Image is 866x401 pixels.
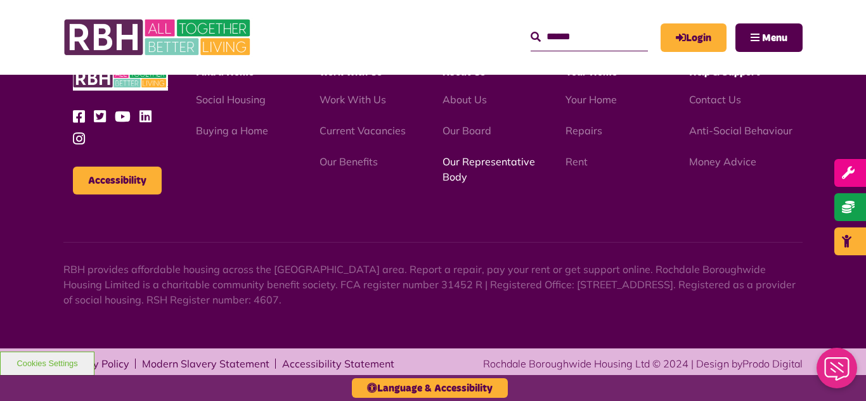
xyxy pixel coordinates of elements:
a: Rent [565,155,588,168]
span: Menu [762,33,787,43]
p: RBH provides affordable housing across the [GEOGRAPHIC_DATA] area. Report a repair, pay your rent... [63,262,803,307]
iframe: Netcall Web Assistant for live chat [809,344,866,401]
button: Accessibility [73,167,162,194]
a: Contact Us [689,93,741,106]
img: RBH [73,66,168,91]
a: Prodo Digital [742,357,803,370]
a: Anti-Social Behaviour [689,124,792,137]
a: Buying a Home [196,124,268,137]
a: Modern Slavery Statement [142,359,269,369]
a: Your Home [565,93,617,106]
a: Accessibility Statement [282,359,394,369]
a: Social Housing [196,93,266,106]
div: Rochdale Boroughwide Housing Ltd © 2024 | Design by [483,356,803,371]
a: Our Representative Body [443,155,535,183]
a: About Us [443,93,487,106]
a: Our Board [443,124,491,137]
a: MyRBH [661,23,727,52]
button: Navigation [735,23,803,52]
button: Language & Accessibility [352,378,508,398]
a: Money Advice [689,155,756,168]
a: Work With Us [320,93,386,106]
a: Current Vacancies [320,124,406,137]
a: Privacy Policy [63,359,129,369]
img: RBH [63,13,254,62]
a: Repairs [565,124,602,137]
a: Our Benefits [320,155,378,168]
